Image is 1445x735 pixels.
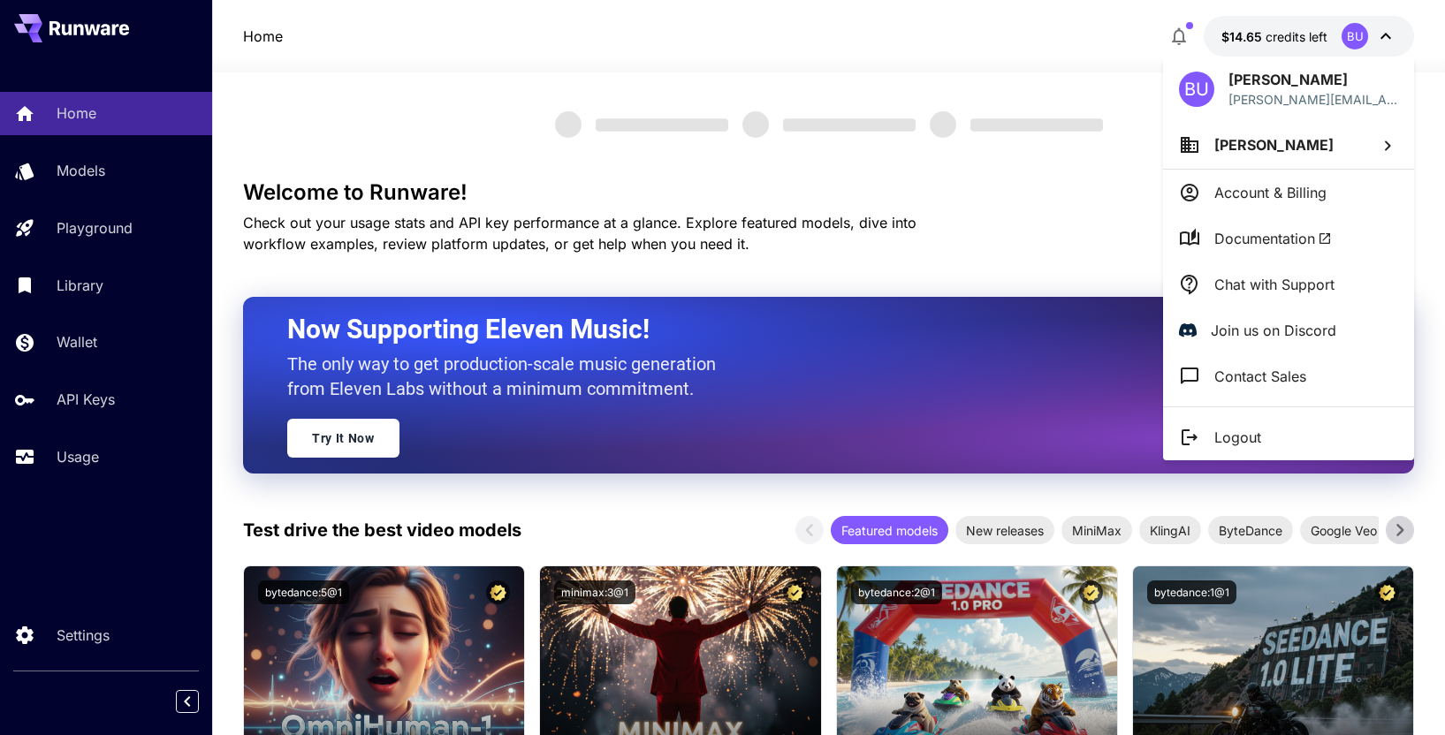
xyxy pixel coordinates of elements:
[1214,136,1334,154] span: [PERSON_NAME]
[1214,366,1306,387] p: Contact Sales
[1228,69,1398,90] p: [PERSON_NAME]
[1163,121,1414,169] button: [PERSON_NAME]
[1228,90,1398,109] div: braden@urquhart.ca
[1228,90,1398,109] p: [PERSON_NAME][EMAIL_ADDRESS][PERSON_NAME][DOMAIN_NAME]
[1214,274,1335,295] p: Chat with Support
[1211,320,1336,341] p: Join us on Discord
[1179,72,1214,107] div: BU
[1214,228,1332,249] span: Documentation
[1214,427,1261,448] p: Logout
[1214,182,1327,203] p: Account & Billing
